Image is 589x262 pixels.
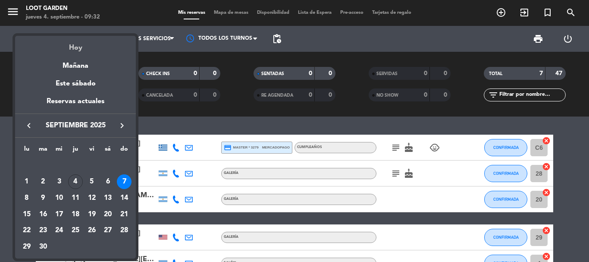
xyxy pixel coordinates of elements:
[21,120,37,131] button: keyboard_arrow_left
[116,190,132,206] td: 14 de septiembre de 2025
[85,191,99,205] div: 12
[117,120,127,131] i: keyboard_arrow_right
[19,144,35,158] th: lunes
[67,174,84,190] td: 4 de septiembre de 2025
[51,174,67,190] td: 3 de septiembre de 2025
[100,207,115,222] div: 20
[51,223,67,239] td: 24 de septiembre de 2025
[67,223,84,239] td: 25 de septiembre de 2025
[116,206,132,223] td: 21 de septiembre de 2025
[85,174,99,189] div: 5
[100,190,116,206] td: 13 de septiembre de 2025
[19,207,34,222] div: 15
[68,224,83,238] div: 25
[68,207,83,222] div: 18
[85,207,99,222] div: 19
[85,224,99,238] div: 26
[117,224,132,238] div: 28
[15,72,136,96] div: Este sábado
[35,174,51,190] td: 2 de septiembre de 2025
[100,174,115,189] div: 6
[67,206,84,223] td: 18 de septiembre de 2025
[100,224,115,238] div: 27
[19,158,132,174] td: SEP.
[100,174,116,190] td: 6 de septiembre de 2025
[100,223,116,239] td: 27 de septiembre de 2025
[36,240,50,254] div: 30
[117,207,132,222] div: 21
[84,144,100,158] th: viernes
[51,206,67,223] td: 17 de septiembre de 2025
[51,190,67,206] td: 10 de septiembre de 2025
[19,191,34,205] div: 8
[84,190,100,206] td: 12 de septiembre de 2025
[19,223,35,239] td: 22 de septiembre de 2025
[116,144,132,158] th: domingo
[35,190,51,206] td: 9 de septiembre de 2025
[15,54,136,72] div: Mañana
[68,191,83,205] div: 11
[117,174,132,189] div: 7
[84,206,100,223] td: 19 de septiembre de 2025
[37,120,114,131] span: septiembre 2025
[19,239,35,255] td: 29 de septiembre de 2025
[19,224,34,238] div: 22
[15,36,136,54] div: Hoy
[52,224,66,238] div: 24
[52,174,66,189] div: 3
[24,120,34,131] i: keyboard_arrow_left
[114,120,130,131] button: keyboard_arrow_right
[51,144,67,158] th: miércoles
[116,174,132,190] td: 7 de septiembre de 2025
[84,174,100,190] td: 5 de septiembre de 2025
[19,174,35,190] td: 1 de septiembre de 2025
[100,144,116,158] th: sábado
[52,191,66,205] div: 10
[67,190,84,206] td: 11 de septiembre de 2025
[35,206,51,223] td: 16 de septiembre de 2025
[36,191,50,205] div: 9
[84,223,100,239] td: 26 de septiembre de 2025
[67,144,84,158] th: jueves
[117,191,132,205] div: 14
[116,223,132,239] td: 28 de septiembre de 2025
[36,224,50,238] div: 23
[68,174,83,189] div: 4
[35,223,51,239] td: 23 de septiembre de 2025
[35,239,51,255] td: 30 de septiembre de 2025
[100,191,115,205] div: 13
[19,174,34,189] div: 1
[100,206,116,223] td: 20 de septiembre de 2025
[19,240,34,254] div: 29
[36,174,50,189] div: 2
[52,207,66,222] div: 17
[35,144,51,158] th: martes
[19,190,35,206] td: 8 de septiembre de 2025
[15,96,136,114] div: Reservas actuales
[19,206,35,223] td: 15 de septiembre de 2025
[36,207,50,222] div: 16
